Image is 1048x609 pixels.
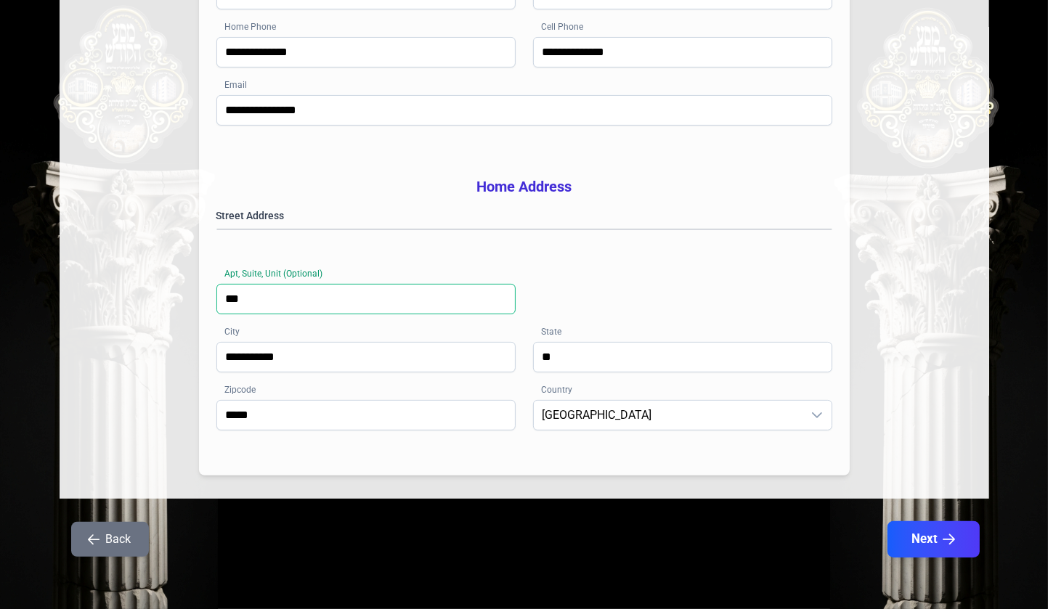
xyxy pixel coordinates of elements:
[887,521,979,557] button: Next
[534,401,803,430] span: United States
[803,401,832,430] div: dropdown trigger
[216,208,832,223] label: Street Address
[216,176,832,197] h3: Home Address
[71,522,149,557] button: Back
